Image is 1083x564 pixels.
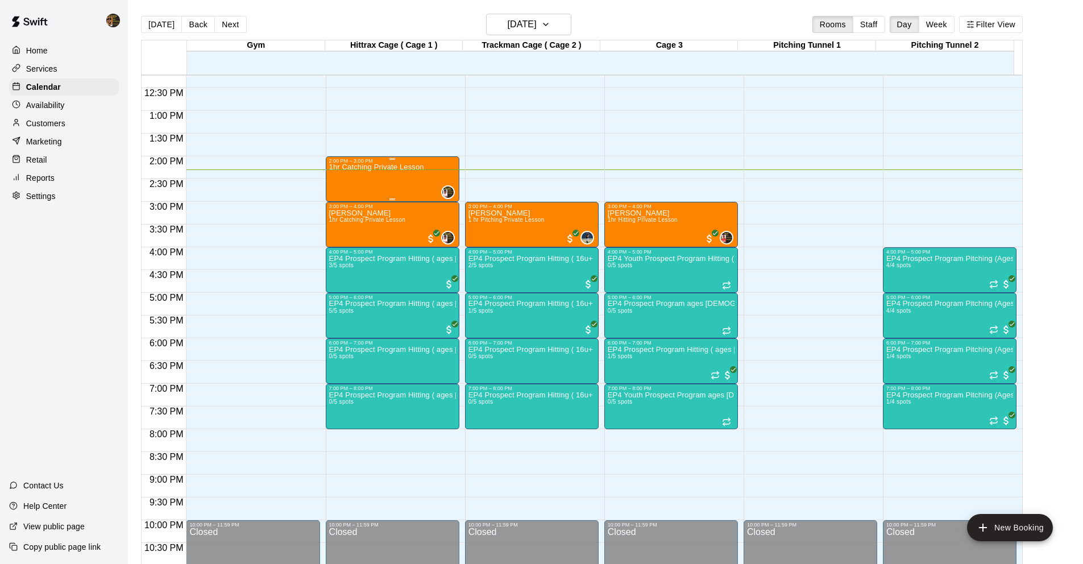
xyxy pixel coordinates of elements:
span: 1/4 spots filled [886,353,911,359]
span: 9:00 PM [147,475,186,484]
div: 6:00 PM – 7:00 PM: EP4 Prospect Program Pitching (Ages 13+ ) [883,338,1016,384]
div: Pitching Tunnel 2 [876,40,1014,51]
span: Roldani Baldwin [446,231,455,244]
span: 6:30 PM [147,361,186,371]
p: Marketing [26,136,62,147]
button: [DATE] [486,14,571,35]
div: 5:00 PM – 6:00 PM: EP4 Prospect Program Pitching (Ages 13+ ) [883,293,1016,338]
span: 3:30 PM [147,225,186,234]
span: 0/5 spots filled [608,399,633,405]
div: Roldani Baldwin [441,185,455,199]
span: 1/4 spots filled [886,399,911,405]
div: 5:00 PM – 6:00 PM [608,295,735,300]
span: Recurring event [711,371,720,380]
div: 4:00 PM – 5:00 PM [468,249,595,255]
span: All customers have paid [1001,279,1012,290]
div: Pitching Tunnel 1 [738,40,875,51]
span: Recurring event [722,417,731,426]
div: 4:00 PM – 5:00 PM [886,249,1013,255]
p: Contact Us [23,480,64,491]
img: Roldani Baldwin [442,186,454,198]
span: 5/5 spots filled [329,308,354,314]
img: Francisco Gracesqui [106,14,120,27]
span: 8:00 PM [147,429,186,439]
span: All customers have paid [583,279,594,290]
span: Recurring event [989,416,998,425]
div: 3:00 PM – 4:00 PM: Peter Kendall [604,202,738,247]
span: 1 hr Pitching Private Lesson [468,217,545,223]
div: 6:00 PM – 7:00 PM: EP4 Prospect Program Hitting ( ages 13-15 ) [326,338,459,384]
div: Gym [187,40,325,51]
p: View public page [23,521,85,532]
span: 0/5 spots filled [608,308,633,314]
div: 6:00 PM – 7:00 PM: EP4 Prospect Program Hitting ( 16u+ Slot ) [465,338,599,384]
span: 4:30 PM [147,270,186,280]
div: Cage 3 [600,40,738,51]
div: Julian Hunt [720,231,733,244]
div: 7:00 PM – 8:00 PM [608,385,735,391]
span: 4/4 spots filled [886,308,911,314]
p: Customers [26,118,65,129]
img: Julian Hunt [721,232,732,243]
button: Staff [853,16,885,33]
div: Trackman Cage ( Cage 2 ) [463,40,600,51]
span: Roldani Baldwin [446,185,455,199]
div: Customers [9,115,119,132]
span: 5:00 PM [147,293,186,302]
span: All customers have paid [425,233,437,244]
a: Services [9,60,119,77]
p: Copy public page link [23,541,101,553]
span: 9:30 PM [147,497,186,507]
div: 4:00 PM – 5:00 PM: EP4 Prospect Program Hitting ( 16u+ Slot ) [465,247,599,293]
div: 7:00 PM – 8:00 PM: EP4 Prospect Program Hitting ( ages 13-15 ) [326,384,459,429]
p: Calendar [26,81,61,93]
span: Julian Hunt [724,231,733,244]
span: 2:00 PM [147,156,186,166]
div: 2:00 PM – 3:00 PM: 1hr Catching Private Lesson [326,156,459,202]
span: 10:00 PM [142,520,186,530]
span: Recurring event [722,326,731,335]
div: 3:00 PM – 4:00 PM [468,204,595,209]
span: All customers have paid [704,233,715,244]
span: 1hr Hitting Private Lesson [608,217,678,223]
div: Hittrax Cage ( Cage 1 ) [325,40,463,51]
p: Reports [26,172,55,184]
div: Francisco Gracesqui [104,9,128,32]
a: Availability [9,97,119,114]
div: 10:00 PM – 11:59 PM [329,522,456,528]
p: Help Center [23,500,67,512]
div: 4:00 PM – 5:00 PM [608,249,735,255]
div: 10:00 PM – 11:59 PM [886,522,1013,528]
span: 3:00 PM [147,202,186,212]
span: 2/5 spots filled [468,262,493,268]
div: 5:00 PM – 6:00 PM: EP4 Prospect Program ages 11-12 [604,293,738,338]
div: 2:00 PM – 3:00 PM [329,158,456,164]
span: All customers have paid [583,324,594,335]
span: All customers have paid [1001,415,1012,426]
span: Recurring event [989,325,998,334]
p: Retail [26,154,47,165]
span: 8:30 PM [147,452,186,462]
div: Settings [9,188,119,205]
a: Home [9,42,119,59]
div: 7:00 PM – 8:00 PM: EP4 Youth Prospect Program ages 11-12 [604,384,738,429]
div: 7:00 PM – 8:00 PM [468,385,595,391]
span: 1:30 PM [147,134,186,143]
span: 0/5 spots filled [468,353,493,359]
p: Services [26,63,57,74]
div: 6:00 PM – 7:00 PM [886,340,1013,346]
a: Calendar [9,78,119,96]
img: Julio ( Ricky ) Eusebio [582,232,593,243]
span: All customers have paid [1001,370,1012,381]
span: 4/4 spots filled [886,262,911,268]
span: 1hr Catching Private Lesson [329,217,406,223]
div: 10:00 PM – 11:59 PM [468,522,595,528]
button: Next [214,16,246,33]
span: All customers have paid [722,370,733,381]
div: 3:00 PM – 4:00 PM [329,204,456,209]
div: 5:00 PM – 6:00 PM [886,295,1013,300]
button: [DATE] [141,16,182,33]
span: 1/5 spots filled [608,353,633,359]
div: 10:00 PM – 11:59 PM [189,522,316,528]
